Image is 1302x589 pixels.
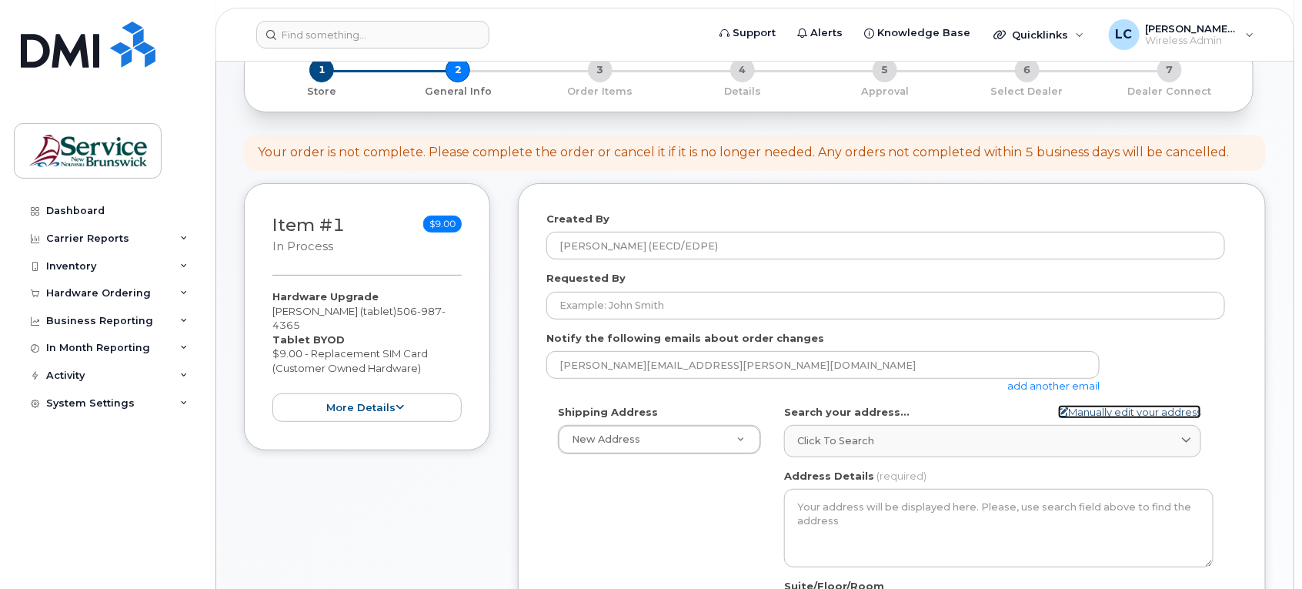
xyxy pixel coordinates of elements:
span: Wireless Admin [1146,35,1238,47]
a: New Address [559,426,760,453]
p: Store [263,85,381,99]
a: Knowledge Base [853,18,981,49]
a: Manually edit your address [1058,405,1201,420]
div: Lenentine, Carrie (EECD/EDPE) [1098,19,1265,50]
span: New Address [572,433,640,445]
div: [PERSON_NAME] (tablet) $9.00 - Replacement SIM Card (Customer Owned Hardware) [272,289,462,422]
span: Support [733,25,776,41]
span: Alerts [810,25,843,41]
label: Created By [546,212,609,226]
a: 1 Store [257,82,387,99]
span: 987 [417,305,442,317]
a: Click to search [784,425,1201,457]
label: Shipping Address [558,405,658,420]
input: Example: john@appleseed.com [546,351,1100,379]
a: add another email [1007,380,1100,392]
span: 1 [309,58,334,82]
span: LC [1116,25,1133,44]
span: Knowledge Base [877,25,970,41]
span: Click to search [797,433,874,448]
strong: Hardware Upgrade [272,290,379,303]
label: Requested By [546,271,626,286]
label: Address Details [784,469,874,484]
small: in process [272,239,333,253]
label: Notify the following emails about order changes [546,331,824,346]
div: Quicklinks [983,19,1095,50]
button: more details [272,393,462,422]
span: Quicklinks [1012,28,1068,41]
a: Support [709,18,786,49]
h3: Item #1 [272,216,345,255]
input: Example: John Smith [546,292,1225,320]
span: [PERSON_NAME] (EECD/EDPE) [1146,22,1238,35]
input: Find something... [256,21,489,49]
strong: Tablet BYOD [272,333,345,346]
label: Search your address... [784,405,910,420]
span: (required) [876,470,926,482]
span: $9.00 [423,216,462,233]
div: Your order is not complete. Please complete the order or cancel it if it is no longer needed. Any... [258,144,1229,162]
a: Alerts [786,18,853,49]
